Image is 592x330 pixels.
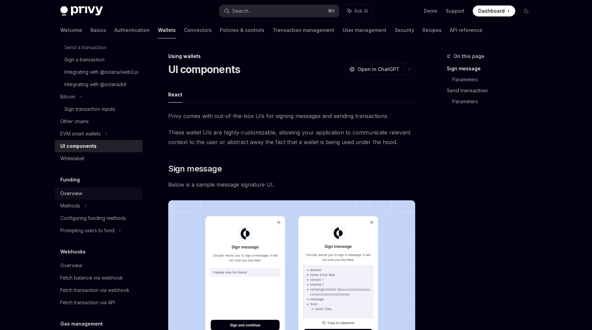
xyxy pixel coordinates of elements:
a: Connectors [184,22,212,38]
h1: UI components [168,63,240,75]
a: Overview [55,259,143,272]
span: Sign message [168,163,222,174]
a: Integrating with @solana/kit [55,78,143,91]
a: Other chains [55,115,143,128]
div: Search... [232,7,251,15]
span: Open in ChatGPT [358,66,399,73]
a: Fetch balance via webhook [55,272,143,284]
h5: Gas management [60,320,103,328]
a: Fetch transaction via webhook [55,284,143,296]
a: Whitelabel [55,152,143,165]
div: Fetch balance via webhook [60,274,123,282]
a: Parameters [452,96,537,107]
a: Configuring funding methods [55,212,143,224]
div: Fetch transaction via webhook [60,286,129,294]
div: Sign a transaction [64,56,104,64]
button: Ask AI [343,5,373,17]
a: Fetch transaction via API [55,296,143,309]
h5: Webhooks [60,248,86,256]
div: Fetch transaction via API [60,298,115,307]
a: Send transaction [447,85,537,96]
div: Sign transaction inputs [64,105,115,113]
span: Privy comes with out-of-the-box UIs for signing messages and sending transactions. [168,111,415,121]
a: Policies & controls [220,22,264,38]
a: Support [446,8,465,14]
div: UI components [60,142,97,150]
div: Methods [60,202,80,210]
span: Below is a sample message signature UI. [168,180,415,189]
div: Configuring funding methods [60,214,126,222]
div: Overview [60,189,82,198]
span: ⌘ K [328,8,335,14]
div: Whitelabel [60,154,84,163]
div: Using wallets [168,53,415,60]
a: Authentication [114,22,150,38]
a: Dashboard [473,5,515,16]
a: Welcome [60,22,82,38]
a: Security [395,22,414,38]
button: React [168,86,182,103]
a: UI components [55,140,143,152]
img: dark logo [60,6,103,16]
div: Other chains [60,117,89,126]
a: User management [343,22,386,38]
a: Sign message [447,63,537,74]
a: Parameters [452,74,537,85]
a: Sign a transaction [55,54,143,66]
div: EVM smart wallets [60,130,101,138]
h5: Funding [60,176,80,184]
a: Wallets [158,22,176,38]
a: Basics [90,22,106,38]
span: On this page [454,52,484,60]
a: Demo [424,8,437,14]
div: Integrating with @solana/kit [64,80,126,89]
a: Recipes [422,22,442,38]
div: Bitcoin [60,93,75,101]
span: Ask AI [354,8,368,14]
a: Transaction management [273,22,334,38]
div: Overview [60,261,82,270]
a: Sign transaction inputs [55,103,143,115]
button: Search...⌘K [219,5,339,17]
button: Open in ChatGPT [345,63,404,75]
div: Integrating with @solana/web3.js [64,68,138,76]
button: Toggle dark mode [521,5,532,16]
a: Overview [55,187,143,200]
span: These wallet UIs are highly-customizable, allowing your application to communicate relevant conte... [168,128,415,147]
a: API reference [450,22,482,38]
a: Integrating with @solana/web3.js [55,66,143,78]
span: Dashboard [478,8,505,14]
div: Prompting users to fund [60,226,114,235]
